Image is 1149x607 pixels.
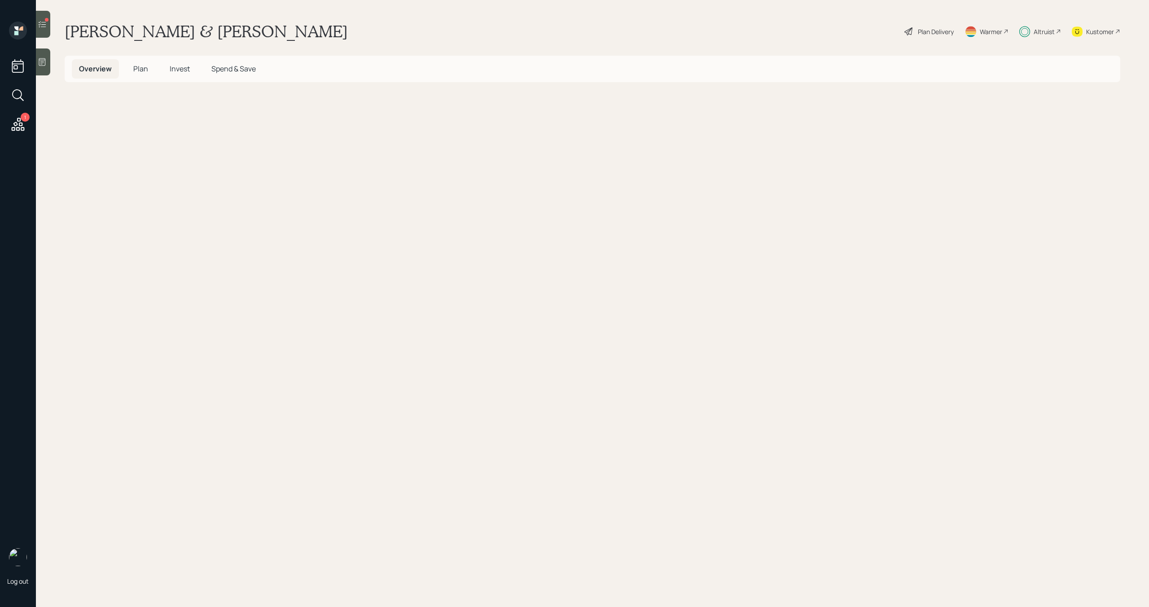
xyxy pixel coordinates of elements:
img: michael-russo-headshot.png [9,548,27,566]
div: 1 [21,113,30,122]
div: Log out [7,577,29,585]
span: Spend & Save [211,64,256,74]
h1: [PERSON_NAME] & [PERSON_NAME] [65,22,348,41]
div: Plan Delivery [918,27,954,36]
div: Altruist [1034,27,1055,36]
div: Kustomer [1086,27,1114,36]
span: Invest [170,64,190,74]
span: Plan [133,64,148,74]
div: Warmer [980,27,1002,36]
span: Overview [79,64,112,74]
